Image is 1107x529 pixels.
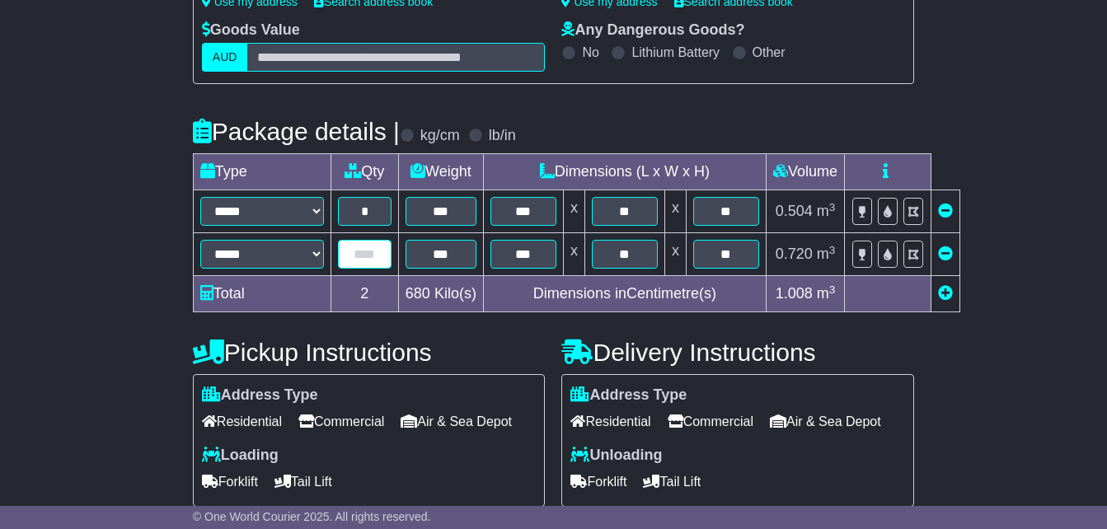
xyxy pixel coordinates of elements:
label: Loading [202,447,279,465]
label: kg/cm [420,127,460,145]
label: Any Dangerous Goods? [561,21,744,40]
label: Unloading [570,447,662,465]
label: Other [753,44,786,60]
sup: 3 [829,201,836,213]
span: 680 [406,285,430,302]
span: Forklift [570,469,626,494]
td: x [563,233,584,276]
td: Type [193,154,331,190]
h4: Delivery Instructions [561,339,914,366]
sup: 3 [829,244,836,256]
span: m [817,246,836,262]
label: Lithium Battery [631,44,720,60]
td: Dimensions (L x W x H) [483,154,766,190]
label: Address Type [570,386,687,405]
td: Volume [766,154,844,190]
label: Address Type [202,386,318,405]
span: Air & Sea Depot [770,409,881,434]
span: Tail Lift [643,469,701,494]
h4: Pickup Instructions [193,339,546,366]
span: Air & Sea Depot [401,409,512,434]
h4: Package details | [193,118,400,145]
span: 0.504 [776,203,813,219]
label: AUD [202,43,248,72]
td: 2 [331,276,398,312]
span: m [817,285,836,302]
td: Total [193,276,331,312]
td: x [563,190,584,233]
sup: 3 [829,283,836,296]
td: x [664,190,686,233]
a: Remove this item [938,203,953,219]
span: m [817,203,836,219]
span: Forklift [202,469,258,494]
label: lb/in [489,127,516,145]
td: Dimensions in Centimetre(s) [483,276,766,312]
label: No [582,44,598,60]
span: Residential [570,409,650,434]
td: x [664,233,686,276]
td: Kilo(s) [398,276,483,312]
span: Residential [202,409,282,434]
td: Qty [331,154,398,190]
span: 0.720 [776,246,813,262]
a: Add new item [938,285,953,302]
td: Weight [398,154,483,190]
span: Commercial [298,409,384,434]
span: 1.008 [776,285,813,302]
a: Remove this item [938,246,953,262]
span: © One World Courier 2025. All rights reserved. [193,510,431,523]
span: Commercial [668,409,753,434]
label: Goods Value [202,21,300,40]
span: Tail Lift [274,469,332,494]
